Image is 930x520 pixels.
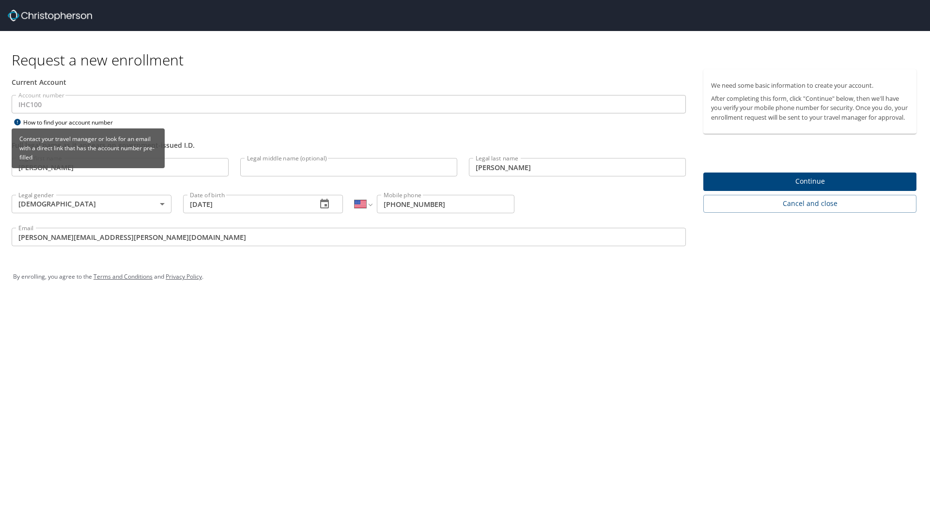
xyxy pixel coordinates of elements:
[166,272,202,281] a: Privacy Policy
[377,195,514,213] input: Enter phone number
[93,272,153,281] a: Terms and Conditions
[703,173,916,191] button: Continue
[8,10,92,21] img: cbt logo
[13,265,917,289] div: By enrolling, you agree to the and .
[711,175,909,188] span: Continue
[12,50,924,69] h1: Request a new enrollment
[12,140,686,150] div: Full legal name as it appears on government-issued I.D.
[15,130,161,166] p: Contact your travel manager or look for an email with a direct link that has the account number p...
[12,77,686,87] div: Current Account
[183,195,309,213] input: MM/DD/YYYY
[711,94,909,122] p: After completing this form, click "Continue" below, then we'll have you verify your mobile phone ...
[711,198,909,210] span: Cancel and close
[12,195,171,213] div: [DEMOGRAPHIC_DATA]
[12,116,133,128] div: How to find your account number
[703,195,916,213] button: Cancel and close
[711,81,909,90] p: We need some basic information to create your account.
